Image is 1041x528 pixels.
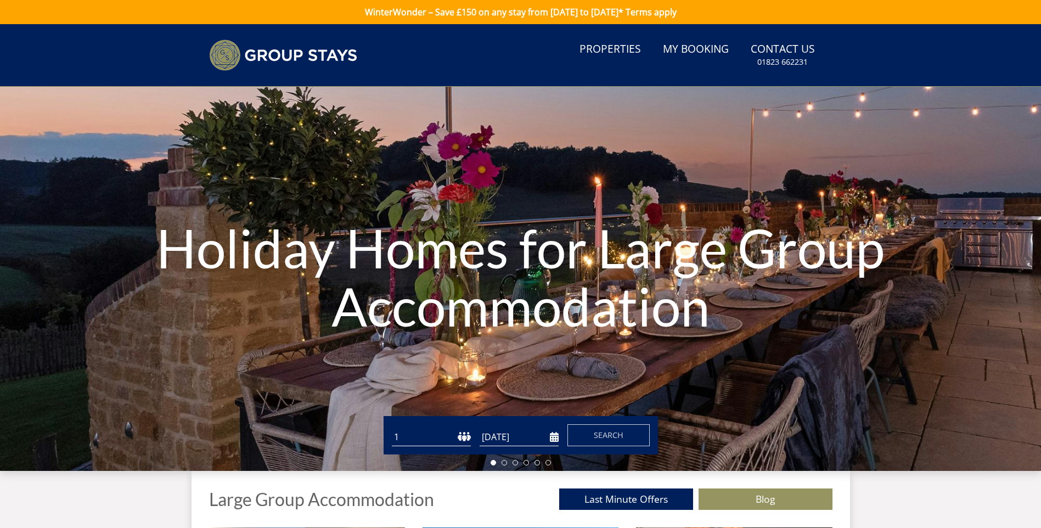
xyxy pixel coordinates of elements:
a: My Booking [659,37,733,62]
a: Blog [699,488,832,510]
a: Last Minute Offers [559,488,693,510]
a: Contact Us01823 662231 [746,37,819,73]
small: 01823 662231 [757,57,808,68]
button: Search [567,424,650,446]
a: Properties [575,37,645,62]
h1: Large Group Accommodation [209,490,434,509]
span: Search [594,430,623,440]
input: Arrival Date [480,428,559,446]
img: Group Stays [209,40,357,71]
h1: Holiday Homes for Large Group Accommodation [156,197,885,357]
